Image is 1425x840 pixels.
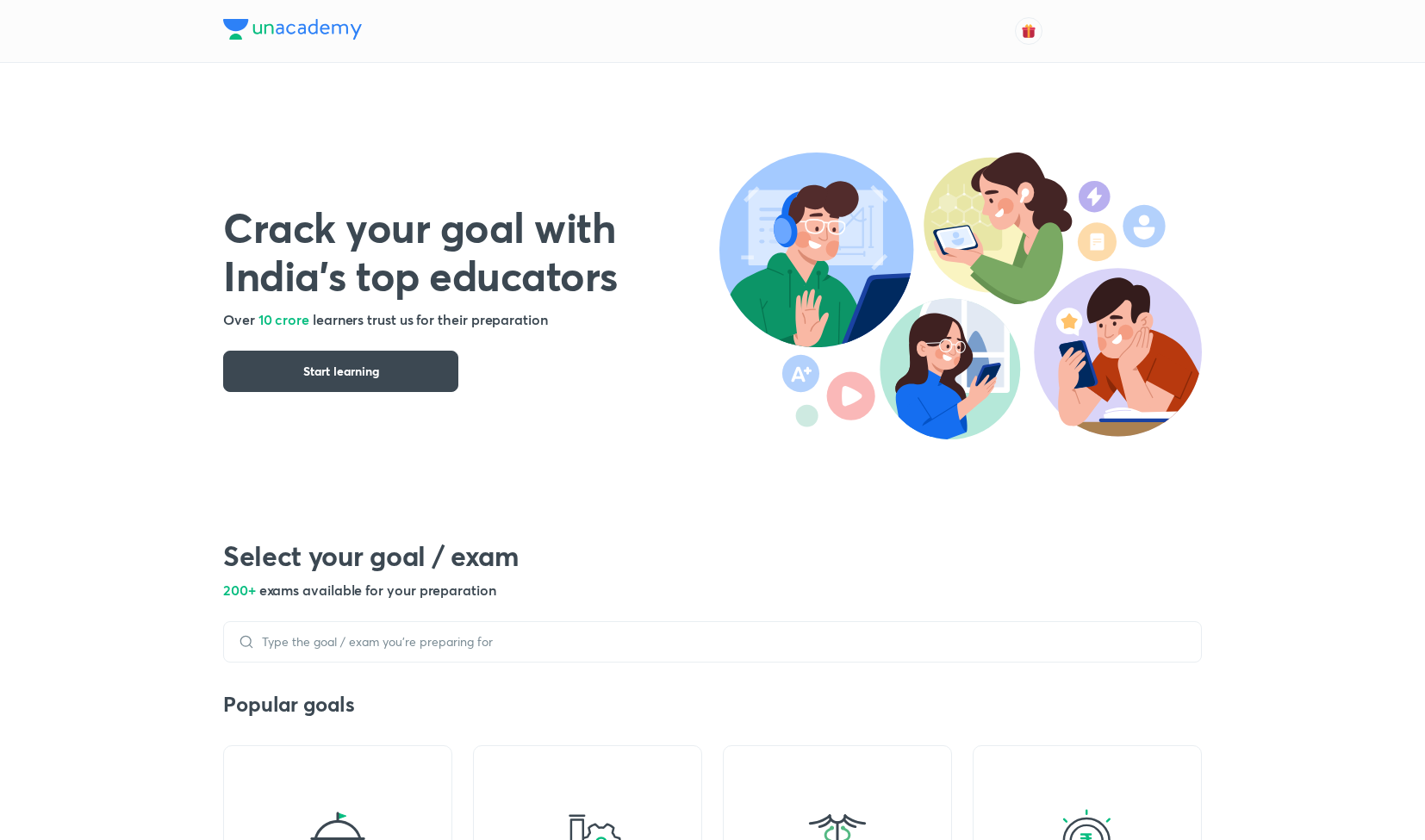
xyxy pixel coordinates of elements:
[303,363,379,380] span: Start learning
[223,202,719,299] h1: Crack your goal with India’s top educators
[223,19,362,40] img: Company Logo
[1015,17,1042,45] button: avatar
[223,351,458,392] button: Start learning
[223,538,1202,573] h2: Select your goal / exam
[223,309,719,330] h5: Over learners trust us for their preparation
[223,19,362,44] a: Company Logo
[719,152,1202,439] img: header
[223,580,1202,600] h5: 200+
[1021,23,1036,39] img: avatar
[223,690,1202,718] h3: Popular goals
[258,310,309,328] span: 10 crore
[259,581,496,599] span: exams available for your preparation
[255,635,1187,649] input: Type the goal / exam you’re preparing for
